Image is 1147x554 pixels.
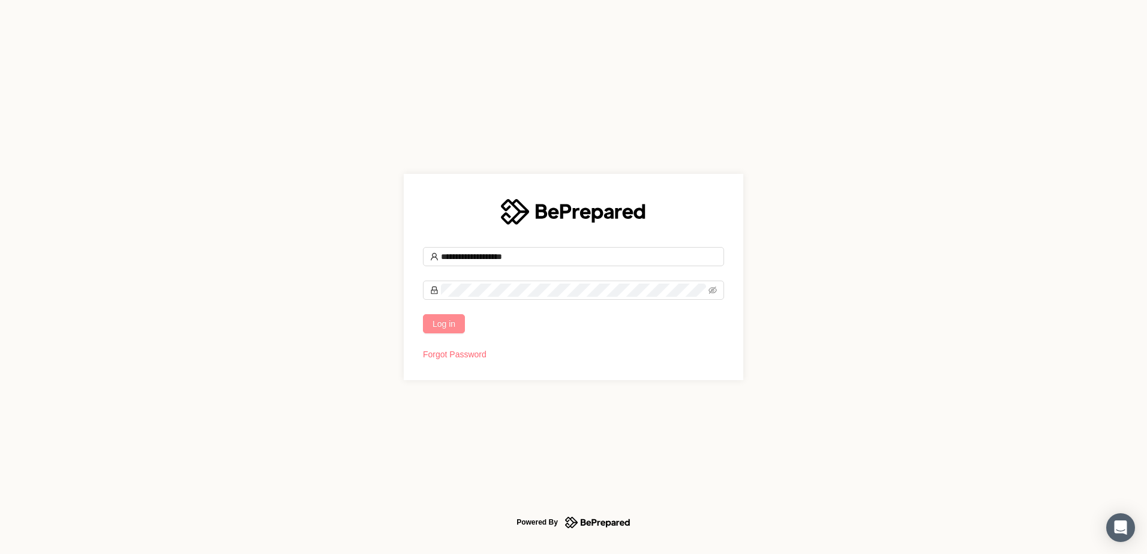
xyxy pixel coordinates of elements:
a: Forgot Password [423,350,487,359]
span: user [430,252,439,261]
span: Log in [433,317,455,330]
div: Powered By [517,515,558,529]
span: lock [430,286,439,294]
div: Open Intercom Messenger [1106,513,1135,542]
button: Log in [423,314,465,333]
span: eye-invisible [708,286,717,294]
